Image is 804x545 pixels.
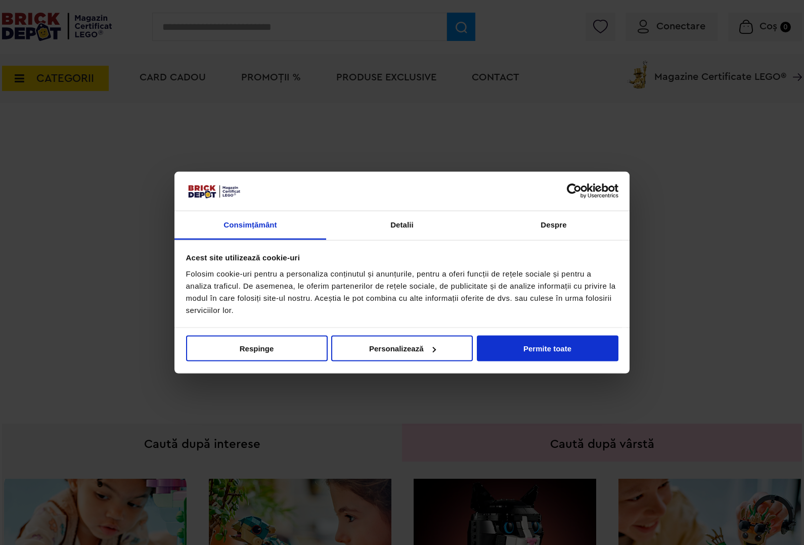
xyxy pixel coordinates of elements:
a: Despre [478,211,630,240]
a: Detalii [326,211,478,240]
div: Acest site utilizează cookie-uri [186,252,618,264]
button: Respinge [186,336,328,361]
a: Usercentrics Cookiebot - opens in a new window [530,184,618,199]
img: siglă [186,183,242,199]
div: Folosim cookie-uri pentru a personaliza conținutul și anunțurile, pentru a oferi funcții de rețel... [186,267,618,316]
a: Consimțământ [174,211,326,240]
button: Permite toate [477,336,618,361]
button: Personalizează [331,336,473,361]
